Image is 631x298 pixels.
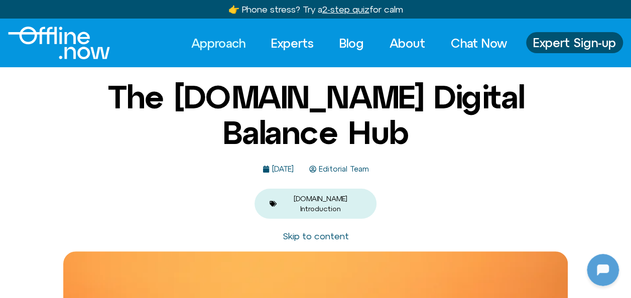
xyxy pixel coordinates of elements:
a: Blog [330,32,373,54]
a: 👉 Phone stress? Try a2-step quizfor calm [228,4,403,15]
a: About [381,32,434,54]
time: [DATE] [272,165,294,173]
a: [DATE] [263,165,294,174]
a: Expert Sign-up [526,32,623,53]
span: Expert Sign-up [533,36,616,49]
iframe: Botpress [587,254,619,286]
span: Editorial Team [316,165,369,174]
a: Chat Now [442,32,516,54]
a: Editorial Team [309,165,369,174]
a: [DOMAIN_NAME] Introduction [294,195,347,213]
u: 2-step quiz [322,4,369,15]
h1: The [DOMAIN_NAME] Digital Balance Hub [72,79,559,150]
a: Skip to content [283,231,349,241]
div: Logo [8,27,92,59]
a: Approach [182,32,255,54]
nav: Menu [182,32,516,54]
img: Offline.Now logo in white. Text of the words offline.now with a line going through the "O" [8,27,110,59]
a: Experts [262,32,323,54]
